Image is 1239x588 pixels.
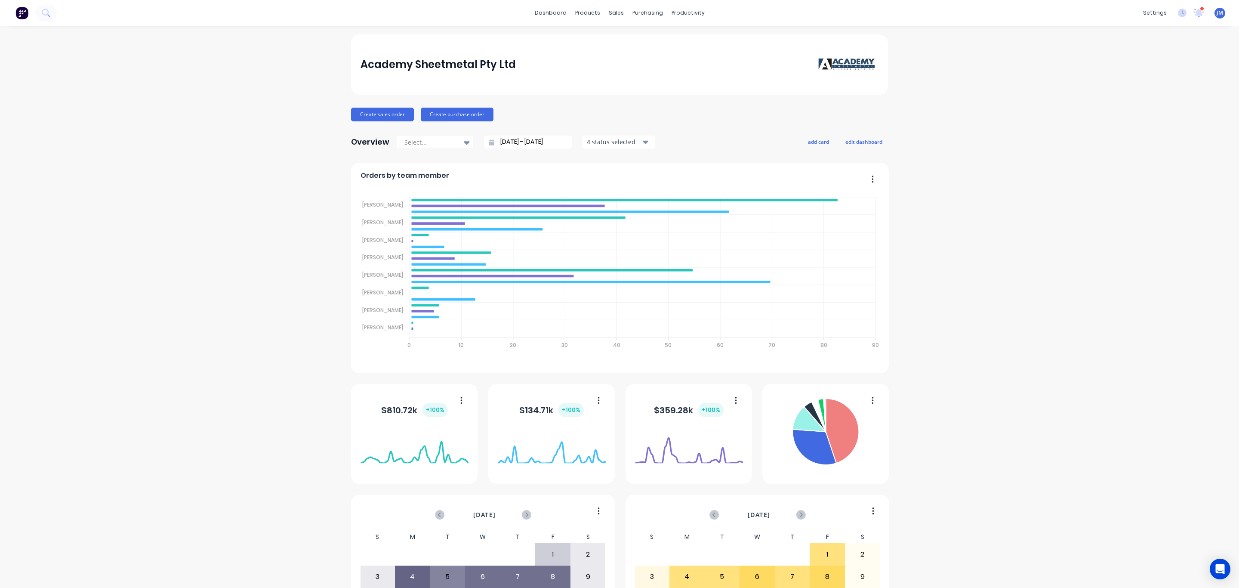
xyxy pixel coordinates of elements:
div: + 100 % [558,403,584,417]
tspan: 20 [509,341,516,349]
div: Open Intercom Messenger [1210,559,1230,579]
div: purchasing [628,6,667,19]
div: 8 [810,566,844,588]
div: $ 134.71k [519,403,584,417]
div: 4 [670,566,704,588]
div: S [570,531,606,543]
div: 4 [395,566,430,588]
img: Academy Sheetmetal Pty Ltd [818,58,878,71]
div: Academy Sheetmetal Pty Ltd [361,56,516,73]
div: T [500,531,536,543]
div: productivity [667,6,709,19]
tspan: 90 [872,341,879,349]
tspan: 60 [716,341,723,349]
div: F [810,531,845,543]
tspan: [PERSON_NAME] [362,236,403,244]
div: 9 [571,566,605,588]
div: 8 [536,566,570,588]
div: W [740,531,775,543]
div: settings [1139,6,1171,19]
tspan: 70 [768,341,775,349]
div: T [775,531,810,543]
div: T [430,531,465,543]
div: S [635,531,670,543]
div: M [669,531,705,543]
div: 9 [845,566,880,588]
div: 2 [845,544,880,565]
tspan: [PERSON_NAME] [362,254,403,261]
div: T [705,531,740,543]
tspan: 80 [820,341,827,349]
div: S [360,531,395,543]
div: $ 359.28k [654,403,724,417]
tspan: 50 [665,341,672,349]
img: Factory [15,6,28,19]
tspan: 40 [613,341,620,349]
div: $ 810.72k [381,403,448,417]
div: 1 [810,544,844,565]
button: Create purchase order [421,108,493,121]
button: 4 status selected [582,136,655,149]
div: S [845,531,880,543]
tspan: [PERSON_NAME] [362,271,403,279]
tspan: [PERSON_NAME] [362,306,403,314]
div: 3 [361,566,395,588]
tspan: [PERSON_NAME] [362,219,403,226]
span: Orders by team member [361,170,449,181]
div: sales [604,6,628,19]
div: 3 [635,566,669,588]
tspan: 10 [458,341,463,349]
span: [DATE] [748,510,770,520]
tspan: 30 [561,341,568,349]
tspan: 0 [407,341,411,349]
div: 1 [536,544,570,565]
div: 5 [705,566,740,588]
tspan: [PERSON_NAME] [362,289,403,296]
div: M [395,531,430,543]
div: 2 [571,544,605,565]
div: 7 [501,566,535,588]
div: F [535,531,570,543]
span: [DATE] [473,510,496,520]
div: W [465,531,500,543]
a: dashboard [530,6,571,19]
div: + 100 % [422,403,448,417]
div: 6 [740,566,774,588]
div: Overview [351,133,389,151]
div: 6 [465,566,500,588]
div: 7 [775,566,810,588]
div: products [571,6,604,19]
div: 5 [431,566,465,588]
button: add card [802,136,835,147]
span: JM [1217,9,1223,17]
div: 4 status selected [587,137,641,146]
tspan: [PERSON_NAME] [362,324,403,331]
tspan: [PERSON_NAME] [362,201,403,208]
button: edit dashboard [840,136,888,147]
button: Create sales order [351,108,414,121]
div: + 100 % [698,403,724,417]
